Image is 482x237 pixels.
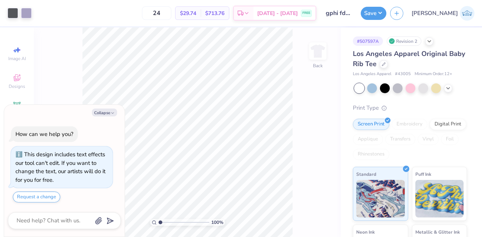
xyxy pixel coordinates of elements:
div: Back [313,62,323,69]
button: Collapse [92,109,117,116]
button: Save [361,7,386,20]
span: Image AI [8,56,26,62]
span: [DATE] - [DATE] [257,9,298,17]
div: Screen Print [353,119,389,130]
span: [PERSON_NAME] [412,9,458,18]
input: – – [142,6,171,20]
div: This design includes text effects our tool can't edit. If you want to change the text, our artist... [15,151,105,184]
div: Rhinestones [353,149,389,160]
span: FREE [302,11,310,16]
span: Los Angeles Apparel [353,71,391,77]
img: Puff Ink [415,180,464,217]
img: Back [310,44,325,59]
img: Standard [356,180,405,217]
input: Untitled Design [320,6,357,21]
span: # 43005 [395,71,411,77]
span: 100 % [211,219,223,226]
div: Print Type [353,104,467,112]
div: Vinyl [418,134,439,145]
button: Request a change [13,192,60,202]
span: $713.76 [205,9,224,17]
div: Embroidery [392,119,427,130]
div: Revision 2 [387,36,421,46]
a: [PERSON_NAME] [412,6,474,21]
div: How can we help you? [15,130,73,138]
span: Neon Ink [356,228,375,236]
div: # 507597A [353,36,383,46]
span: Metallic & Glitter Ink [415,228,460,236]
div: Applique [353,134,383,145]
span: Puff Ink [415,170,431,178]
span: $29.74 [180,9,196,17]
span: Designs [9,83,25,89]
span: Los Angeles Apparel Original Baby Rib Tee [353,49,465,68]
div: Transfers [385,134,415,145]
div: Foil [441,134,459,145]
span: Standard [356,170,376,178]
div: Digital Print [430,119,466,130]
img: Janilyn Atanacio [460,6,474,21]
span: Minimum Order: 12 + [415,71,452,77]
